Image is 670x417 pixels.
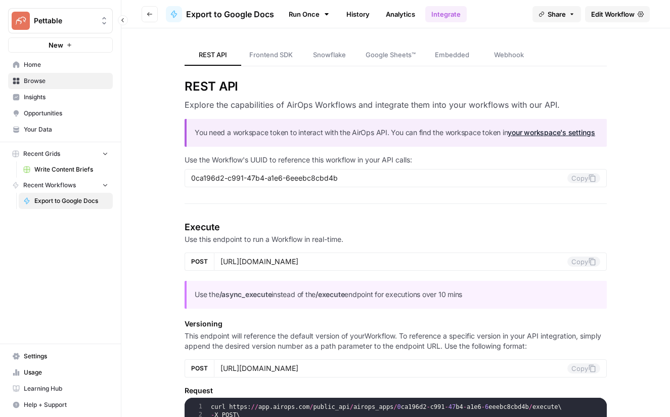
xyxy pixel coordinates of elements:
span: Edit Workflow [591,9,635,19]
span: Frontend SDK [249,50,293,60]
h3: Explore the capabilities of AirOps Workflows and integrate them into your workflows with our API. [185,99,607,111]
span: Browse [24,76,108,86]
a: Settings [8,348,113,364]
a: Snowflake [301,45,358,66]
a: Export to Google Docs [19,193,113,209]
span: New [49,40,63,50]
a: Learning Hub [8,381,113,397]
img: Pettable Logo [12,12,30,30]
h2: REST API [185,78,607,95]
span: Google Sheets™ [366,50,416,60]
h5: Request [185,386,607,396]
a: REST API [185,45,241,66]
span: Share [548,9,566,19]
a: Your Data [8,121,113,138]
button: Workspace: Pettable [8,8,113,33]
p: Use the Workflow's UUID to reference this workflow in your API calls: [185,155,607,165]
span: POST [191,364,208,373]
span: Pettable [34,16,95,26]
a: History [340,6,376,22]
button: Copy [567,363,600,373]
div: 1 [185,403,209,411]
p: Use the instead of the endpoint for executions over 10 mins [195,289,599,301]
h5: Versioning [185,319,607,329]
span: Help + Support [24,400,108,409]
p: This endpoint will reference the default version of your Workflow . To reference a specific versi... [185,331,607,351]
span: Export to Google Docs [34,196,108,205]
a: your workspace's settings [508,128,595,137]
a: Run Once [282,6,336,23]
button: Help + Support [8,397,113,413]
button: Copy [567,173,600,183]
a: Browse [8,73,113,89]
span: Home [24,60,108,69]
span: Webhook [494,50,524,60]
strong: /execute [316,290,344,299]
span: Recent Workflows [23,181,76,190]
button: Recent Grids [8,146,113,161]
h4: Execute [185,220,607,234]
p: Use this endpoint to run a Workflow in real-time. [185,234,607,244]
span: Snowflake [313,50,346,60]
span: Your Data [24,125,108,134]
span: POST [191,257,208,266]
span: Settings [24,352,108,361]
button: Share [532,6,581,22]
a: Opportunities [8,105,113,121]
span: REST API [199,50,227,60]
span: Learning Hub [24,384,108,393]
a: Export to Google Docs [166,6,274,22]
a: Edit Workflow [585,6,650,22]
button: New [8,37,113,53]
span: Embedded [435,50,469,60]
p: You need a workspace token to interact with the AirOps API. You can find the workspace token in [195,127,599,139]
a: Integrate [425,6,467,22]
a: Write Content Briefs [19,161,113,178]
a: Home [8,57,113,73]
a: Usage [8,364,113,381]
span: Opportunities [24,109,108,118]
a: Frontend SDK [241,45,301,66]
a: Google Sheets™ [358,45,424,66]
span: Write Content Briefs [34,165,108,174]
span: Recent Grids [23,149,60,158]
a: Embedded [424,45,480,66]
span: Insights [24,93,108,102]
a: Webhook [480,45,537,66]
button: Recent Workflows [8,178,113,193]
span: Usage [24,368,108,377]
a: Insights [8,89,113,105]
span: Export to Google Docs [186,8,274,20]
a: Analytics [380,6,421,22]
button: Copy [567,257,600,267]
strong: /async_execute [219,290,272,299]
